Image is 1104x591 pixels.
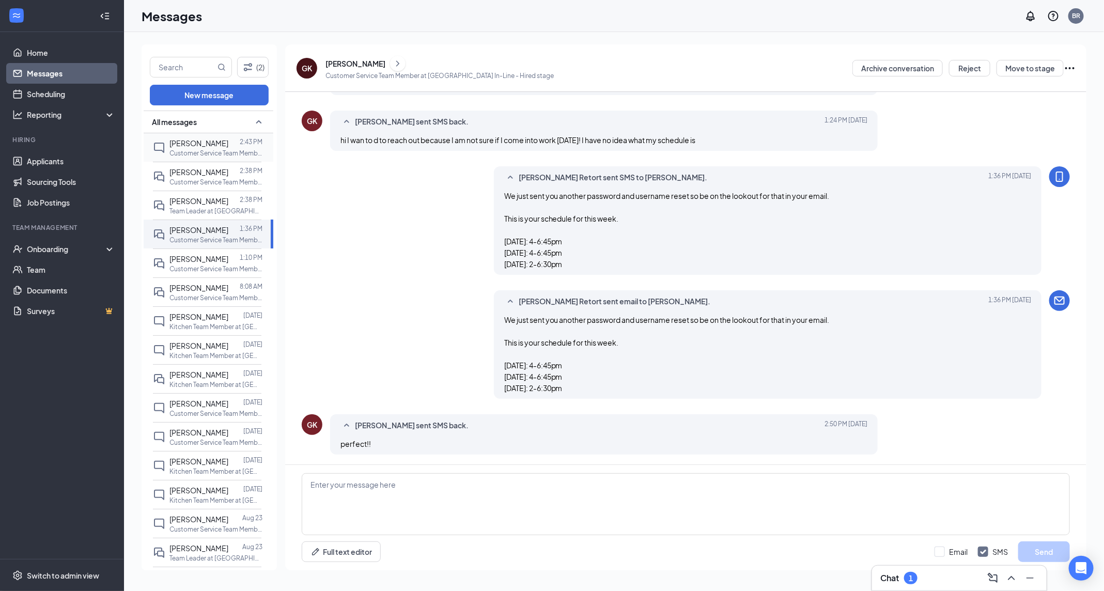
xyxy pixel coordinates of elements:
[393,57,403,70] svg: ChevronRight
[243,369,262,378] p: [DATE]
[825,116,867,128] span: [DATE] 1:24 PM
[153,170,165,183] svg: DoubleChat
[169,254,228,263] span: [PERSON_NAME]
[302,63,312,73] div: GK
[27,301,115,321] a: SurveysCrown
[11,10,22,21] svg: WorkstreamLogo
[27,192,115,213] a: Job Postings
[169,428,228,437] span: [PERSON_NAME]
[1024,572,1036,584] svg: Minimize
[100,11,110,21] svg: Collapse
[504,295,517,308] svg: SmallChevronUp
[153,344,165,356] svg: ChatInactive
[1064,62,1076,74] svg: Ellipses
[504,191,830,269] span: We just sent you another password and username reset so be on the lookout for that in your email....
[169,138,228,148] span: [PERSON_NAME]
[153,402,165,414] svg: ChatInactive
[240,282,262,291] p: 8:08 AM
[169,207,262,215] p: Team Leader at [GEOGRAPHIC_DATA] In-Line
[169,341,228,350] span: [PERSON_NAME]
[27,259,115,280] a: Team
[310,547,321,557] svg: Pen
[1053,294,1066,307] svg: Email
[340,135,695,145] span: hi I wan to d to reach out because I am not sure if I come into work [DATE]! I have no idea what ...
[169,265,262,273] p: Customer Service Team Member at [GEOGRAPHIC_DATA] In-Line
[1024,10,1037,22] svg: Notifications
[1047,10,1060,22] svg: QuestionInfo
[240,253,262,262] p: 1:10 PM
[169,486,228,495] span: [PERSON_NAME]
[27,151,115,172] a: Applicants
[153,142,165,154] svg: ChatInactive
[852,60,943,76] button: Archive conversation
[988,172,1031,184] span: [DATE] 1:36 PM
[340,419,353,432] svg: SmallChevronUp
[169,370,228,379] span: [PERSON_NAME]
[242,514,262,522] p: Aug 23
[242,542,262,551] p: Aug 23
[27,280,115,301] a: Documents
[169,293,262,302] p: Customer Service Team Member at [GEOGRAPHIC_DATA] In-Line
[169,554,262,563] p: Team Leader at [GEOGRAPHIC_DATA] In-Line
[169,399,228,408] span: [PERSON_NAME]
[1005,572,1018,584] svg: ChevronUp
[169,322,262,331] p: Kitchen Team Member at [GEOGRAPHIC_DATA] In-Line
[152,117,197,127] span: All messages
[27,84,115,104] a: Scheduling
[1053,170,1066,183] svg: MobileSms
[153,373,165,385] svg: DoubleChat
[169,380,262,389] p: Kitchen Team Member at [GEOGRAPHIC_DATA] In-Line
[169,496,262,505] p: Kitchen Team Member at [GEOGRAPHIC_DATA] In-Line
[169,167,228,177] span: [PERSON_NAME]
[1022,570,1038,586] button: Minimize
[169,283,228,292] span: [PERSON_NAME]
[997,60,1064,76] button: Move to stage
[237,57,269,77] button: Filter (2)
[390,56,406,71] button: ChevronRight
[240,195,262,204] p: 2:38 PM
[150,85,269,105] button: New message
[504,315,830,393] span: We just sent you another password and username reset so be on the lookout for that in your email....
[302,541,381,562] button: Full text editorPen
[169,409,262,418] p: Customer Service Team Member at [GEOGRAPHIC_DATA] In-Line
[169,467,262,476] p: Kitchen Team Member at [GEOGRAPHIC_DATA] In-Line
[169,312,228,321] span: [PERSON_NAME]
[987,572,999,584] svg: ComposeMessage
[243,398,262,407] p: [DATE]
[169,236,262,244] p: Customer Service Team Member at [GEOGRAPHIC_DATA] In-Line
[325,71,554,80] p: Customer Service Team Member at [GEOGRAPHIC_DATA] In-Line - Hired stage
[240,166,262,175] p: 2:38 PM
[169,149,262,158] p: Customer Service Team Member at [GEOGRAPHIC_DATA] In-Line
[153,286,165,299] svg: DoubleChat
[12,244,23,254] svg: UserCheck
[519,295,711,308] span: [PERSON_NAME] Retort sent email to [PERSON_NAME].
[169,351,262,360] p: Kitchen Team Member at [GEOGRAPHIC_DATA] In-Line
[169,178,262,186] p: Customer Service Team Member at [GEOGRAPHIC_DATA] In-Line
[340,116,353,128] svg: SmallChevronUp
[242,61,254,73] svg: Filter
[27,244,106,254] div: Onboarding
[307,419,317,430] div: GK
[169,225,228,235] span: [PERSON_NAME]
[519,172,708,184] span: [PERSON_NAME] Retort sent SMS to [PERSON_NAME].
[240,137,262,146] p: 2:43 PM
[153,199,165,212] svg: DoubleChat
[949,60,990,76] button: Reject
[243,340,262,349] p: [DATE]
[307,116,317,126] div: GK
[12,135,113,144] div: Hiring
[988,295,1031,308] span: [DATE] 1:36 PM
[243,485,262,493] p: [DATE]
[27,570,99,581] div: Switch to admin view
[340,439,371,448] span: perfect!!
[12,223,113,232] div: Team Management
[325,58,385,69] div: [PERSON_NAME]
[169,438,262,447] p: Customer Service Team Member at [GEOGRAPHIC_DATA] In-Line
[12,110,23,120] svg: Analysis
[27,172,115,192] a: Sourcing Tools
[153,228,165,241] svg: DoubleChat
[27,110,116,120] div: Reporting
[253,116,265,128] svg: SmallChevronUp
[153,315,165,328] svg: ChatInactive
[1018,541,1070,562] button: Send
